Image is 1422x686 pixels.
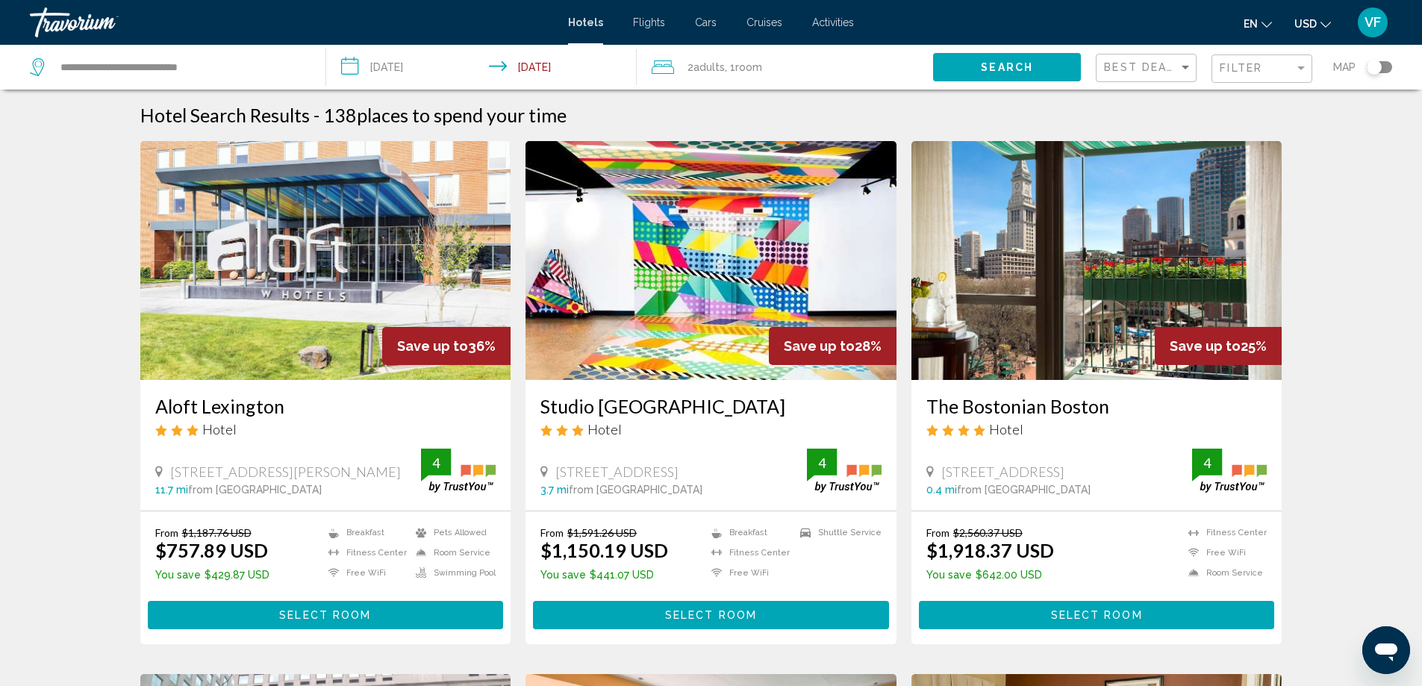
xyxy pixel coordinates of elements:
[533,601,889,629] button: Select Room
[202,421,237,437] span: Hotel
[1051,610,1143,622] span: Select Room
[540,395,882,417] a: Studio [GEOGRAPHIC_DATA]
[704,546,793,559] li: Fitness Center
[526,141,896,380] img: Hotel image
[1353,7,1392,38] button: User Menu
[140,104,310,126] h1: Hotel Search Results
[323,104,567,126] h2: 138
[148,601,504,629] button: Select Room
[926,395,1267,417] a: The Bostonian Boston
[1104,61,1182,73] span: Best Deals
[540,484,569,496] span: 3.7 mi
[812,16,854,28] a: Activities
[567,526,637,539] del: $1,591.26 USD
[568,16,603,28] a: Hotels
[746,16,782,28] a: Cruises
[1211,54,1312,84] button: Filter
[279,610,371,622] span: Select Room
[1192,449,1267,493] img: trustyou-badge.svg
[1356,60,1392,74] button: Toggle map
[926,569,1054,581] p: $642.00 USD
[1294,13,1331,34] button: Change currency
[919,601,1275,629] button: Select Room
[1294,18,1317,30] span: USD
[1244,13,1272,34] button: Change language
[919,605,1275,621] a: Select Room
[421,454,451,472] div: 4
[357,104,567,126] span: places to spend your time
[540,569,668,581] p: $441.07 USD
[769,327,896,365] div: 28%
[704,567,793,579] li: Free WiFi
[926,484,957,496] span: 0.4 mi
[155,526,178,539] span: From
[704,526,793,539] li: Breakfast
[957,484,1091,496] span: from [GEOGRAPHIC_DATA]
[807,449,882,493] img: trustyou-badge.svg
[793,526,882,539] li: Shuttle Service
[1181,567,1267,579] li: Room Service
[321,567,408,579] li: Free WiFi
[155,569,201,581] span: You save
[687,57,725,78] span: 2
[981,62,1033,74] span: Search
[953,526,1023,539] del: $2,560.37 USD
[148,605,504,621] a: Select Room
[926,421,1267,437] div: 4 star Hotel
[540,526,564,539] span: From
[941,464,1064,480] span: [STREET_ADDRESS]
[989,421,1023,437] span: Hotel
[314,104,319,126] span: -
[725,57,762,78] span: , 1
[807,454,837,472] div: 4
[533,605,889,621] a: Select Room
[30,7,553,37] a: Travorium
[540,569,586,581] span: You save
[540,539,668,561] ins: $1,150.19 USD
[1333,57,1356,78] span: Map
[540,421,882,437] div: 3 star Hotel
[155,484,188,496] span: 11.7 mi
[1170,338,1241,354] span: Save up to
[1181,526,1267,539] li: Fitness Center
[188,484,322,496] span: from [GEOGRAPHIC_DATA]
[784,338,855,354] span: Save up to
[408,526,496,539] li: Pets Allowed
[182,526,252,539] del: $1,187.76 USD
[170,464,401,480] span: [STREET_ADDRESS][PERSON_NAME]
[1220,62,1262,74] span: Filter
[926,539,1054,561] ins: $1,918.37 USD
[633,16,665,28] a: Flights
[321,526,408,539] li: Breakfast
[911,141,1282,380] img: Hotel image
[926,526,949,539] span: From
[637,45,933,90] button: Travelers: 2 adults, 0 children
[321,546,408,559] li: Fitness Center
[1244,18,1258,30] span: en
[382,327,511,365] div: 36%
[693,61,725,73] span: Adults
[155,395,496,417] a: Aloft Lexington
[1362,626,1410,674] iframe: Button to launch messaging window
[140,141,511,380] img: Hotel image
[695,16,717,28] a: Cars
[587,421,622,437] span: Hotel
[735,61,762,73] span: Room
[555,464,679,480] span: [STREET_ADDRESS]
[1155,327,1282,365] div: 25%
[926,569,972,581] span: You save
[665,610,757,622] span: Select Room
[408,546,496,559] li: Room Service
[408,567,496,579] li: Swimming Pool
[397,338,468,354] span: Save up to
